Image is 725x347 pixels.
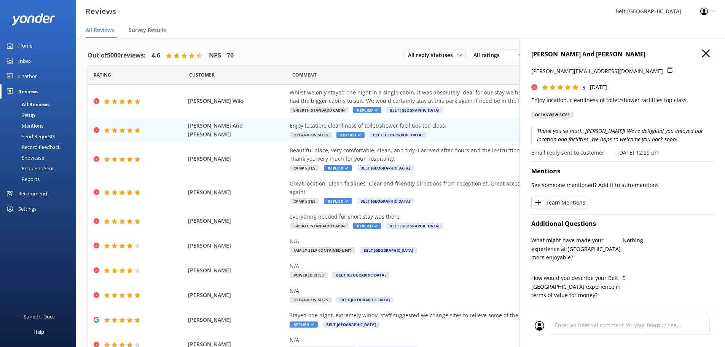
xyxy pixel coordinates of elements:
[290,88,636,106] div: Whilst we only stayed one night in a single cabin, it was absolutely ideal for our stay we had fr...
[473,51,504,59] span: All ratings
[290,237,636,246] div: N/A
[209,51,221,61] h4: NPS
[151,51,160,61] h4: 4.6
[188,266,286,275] span: [PERSON_NAME]
[5,131,76,142] a: Send Requests
[18,84,38,99] div: Reviews
[531,127,714,144] p: Thank you so much, [PERSON_NAME]! We're delighted you enjoyed our location and facilities. We hop...
[5,163,76,174] a: Requests Sent
[290,262,636,270] div: N/A
[18,186,47,201] div: Recommend
[5,152,44,163] div: Showcase
[531,197,588,208] button: Team Mentions
[590,83,607,91] p: [DATE]
[33,324,44,339] div: Help
[88,51,146,61] h4: Out of 5000 reviews:
[292,71,317,78] span: Question
[353,107,381,113] span: Replied
[5,174,40,184] div: Reports
[290,272,328,278] span: Powered Sites
[290,198,319,204] span: Camp Sites
[5,142,76,152] a: Record Feedback
[188,217,286,225] span: [PERSON_NAME]
[24,309,54,324] div: Support Docs
[5,142,61,152] div: Record Feedback
[94,71,111,78] span: Date
[623,236,714,245] p: Nothing
[336,132,365,138] span: Replied
[188,241,286,250] span: [PERSON_NAME]
[18,69,37,84] div: Chatbot
[188,188,286,197] span: [PERSON_NAME]
[623,274,714,282] p: 5
[188,122,286,139] span: [PERSON_NAME] And [PERSON_NAME]
[531,67,663,75] p: [PERSON_NAME][EMAIL_ADDRESS][DOMAIN_NAME]
[531,96,714,104] p: Enjoy location, cleanliness of toilet/shower facilities top class.
[5,120,43,131] div: Mentions
[5,110,35,120] div: Setup
[188,155,286,163] span: [PERSON_NAME]
[324,198,352,204] span: Replied
[290,223,349,229] span: 3-Berth Standard Cabin
[188,316,286,324] span: [PERSON_NAME]
[5,99,49,110] div: All Reviews
[18,53,32,69] div: Inbox
[18,201,37,216] div: Settings
[531,274,623,299] p: How would you describe your Belt [GEOGRAPHIC_DATA] experience in terms of value for money?
[86,26,114,34] span: All Reviews
[353,223,381,229] span: Replied
[408,51,457,59] span: All reply statuses
[290,107,349,113] span: 2-Berth Standard Cabin
[129,26,167,34] span: Survey Results
[336,297,394,303] span: Belt [GEOGRAPHIC_DATA]
[5,163,54,174] div: Requests Sent
[188,97,286,105] span: [PERSON_NAME] Wiki
[531,219,714,229] h4: Additional Questions
[290,297,332,303] span: Oceanview Sites
[531,166,714,176] h4: Mentions
[332,272,389,278] span: Belt [GEOGRAPHIC_DATA]
[290,165,319,171] span: Camp Sites
[290,287,636,295] div: N/A
[702,50,710,58] button: Close
[386,223,443,229] span: Belt [GEOGRAPHIC_DATA]
[535,321,544,331] img: user_profile.svg
[531,50,714,59] h4: [PERSON_NAME] And [PERSON_NAME]
[290,311,636,320] div: Stayed one night, extremely windy, staff suggested we change sites to relieve some of the wind no...
[86,5,116,18] h3: Reviews
[531,181,714,189] p: See someone mentioned? Add it to auto-mentions
[189,71,215,78] span: Date
[531,236,623,262] p: What might have made your experience at [GEOGRAPHIC_DATA] more enjoyable?
[11,13,55,26] img: yonder-white-logo.png
[531,149,604,157] p: Email reply sent to customer
[617,149,660,157] p: [DATE] 12:29 pm
[531,112,574,118] div: Oceanview Sites
[5,174,76,184] a: Reports
[357,198,414,204] span: Belt [GEOGRAPHIC_DATA]
[290,321,318,328] span: Replied
[18,38,32,53] div: Home
[5,99,76,110] a: All Reviews
[290,179,636,197] div: Great location. Clean facilities. Clear and friendly directions from receptionist. Great access t...
[322,321,379,328] span: Belt [GEOGRAPHIC_DATA]
[5,131,55,142] div: Send Requests
[369,132,426,138] span: Belt [GEOGRAPHIC_DATA]
[360,247,417,253] span: Belt [GEOGRAPHIC_DATA]
[386,107,443,113] span: Belt [GEOGRAPHIC_DATA]
[188,291,286,299] span: [PERSON_NAME]
[290,122,636,130] div: Enjoy location, cleanliness of toilet/shower facilities top class.
[227,51,234,61] h4: 76
[290,213,636,221] div: everything needed for short stay was there
[582,84,585,91] span: 5
[5,120,76,131] a: Mentions
[290,146,636,163] div: Beautiful place, very comfortable, clean, and tidy. I arrived after hours and the instructions to...
[290,336,636,344] div: N/A
[5,152,76,163] a: Showcase
[357,165,414,171] span: Belt [GEOGRAPHIC_DATA]
[290,247,355,253] span: Family Self-Contained Unit
[290,132,332,138] span: Oceanview Sites
[324,165,352,171] span: Replied
[5,110,76,120] a: Setup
